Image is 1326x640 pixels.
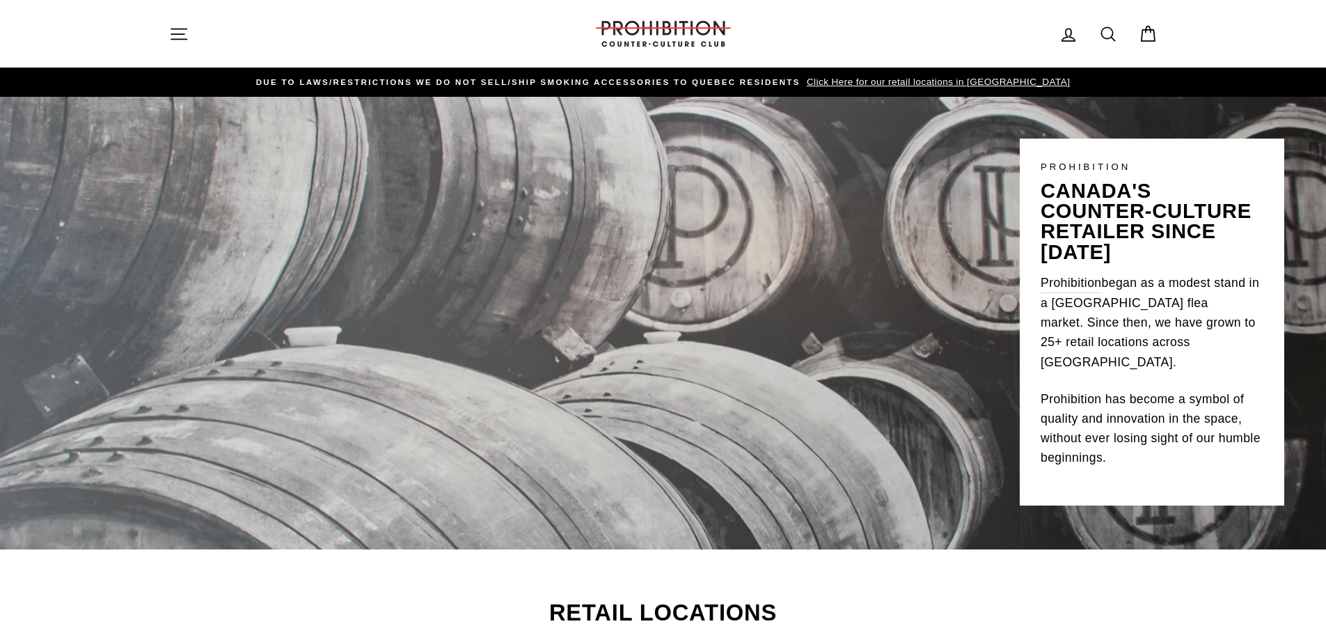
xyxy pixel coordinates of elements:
[1041,159,1263,174] p: PROHIBITION
[1041,273,1263,372] p: began as a modest stand in a [GEOGRAPHIC_DATA] flea market. Since then, we have grown to 25+ reta...
[256,78,800,86] span: DUE TO LAWS/restrictions WE DO NOT SELL/SHIP SMOKING ACCESSORIES to qUEBEC RESIDENTS
[803,77,1070,87] span: Click Here for our retail locations in [GEOGRAPHIC_DATA]
[169,602,1158,625] h2: Retail Locations
[1041,273,1102,293] a: Prohibition
[173,75,1154,90] a: DUE TO LAWS/restrictions WE DO NOT SELL/SHIP SMOKING ACCESSORIES to qUEBEC RESIDENTS Click Here f...
[1041,181,1263,263] p: canada's counter-culture retailer since [DATE]
[594,21,733,47] img: PROHIBITION COUNTER-CULTURE CLUB
[1041,389,1263,468] p: Prohibition has become a symbol of quality and innovation in the space, without ever losing sight...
